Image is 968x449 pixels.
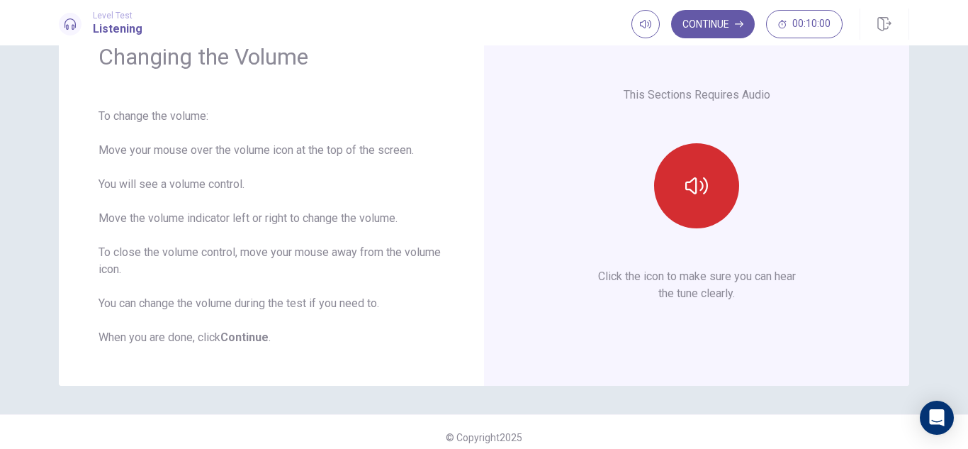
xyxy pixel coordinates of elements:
[766,10,843,38] button: 00:10:00
[99,108,444,346] div: To change the volume: Move your mouse over the volume icon at the top of the screen. You will see...
[792,18,831,30] span: 00:10:00
[93,21,142,38] h1: Listening
[671,10,755,38] button: Continue
[99,43,444,71] h1: Changing the Volume
[93,11,142,21] span: Level Test
[220,331,269,344] b: Continue
[446,432,522,443] span: © Copyright 2025
[624,87,770,104] p: This Sections Requires Audio
[598,268,796,302] p: Click the icon to make sure you can hear the tune clearly.
[920,401,954,435] div: Open Intercom Messenger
